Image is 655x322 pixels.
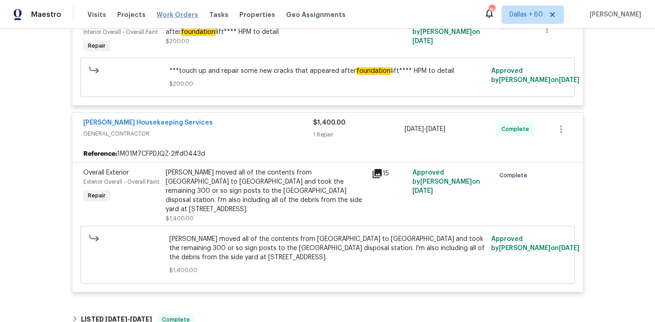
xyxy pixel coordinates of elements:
div: 766 [488,5,495,15]
span: [DATE] [426,126,445,132]
span: Tasks [209,11,228,18]
em: foundation [181,28,216,36]
span: Interior Overall - Overall Paint [83,29,158,35]
div: 1 Repair [313,130,405,139]
span: Exterior Overall - Overall Paint [83,179,159,185]
a: [PERSON_NAME] Housekeeping Services [83,120,213,126]
div: 1M01M7CFPDJQZ-2ffd0443d [72,146,583,162]
div: 15 [372,168,407,179]
span: Maestro [31,10,61,19]
span: ***touch up and repair some new cracks that appeared after lift**** HPM to detail [169,66,486,76]
span: Properties [239,10,275,19]
span: - [405,125,445,134]
span: [DATE] [412,188,433,194]
span: Approved by [PERSON_NAME] on [412,169,480,194]
div: [PERSON_NAME] moved all of the contents from [GEOGRAPHIC_DATA] to [GEOGRAPHIC_DATA] and took the ... [166,168,366,214]
span: Approved by [PERSON_NAME] on [491,68,579,83]
span: [PERSON_NAME] [586,10,641,19]
span: [DATE] [559,77,579,83]
span: Repair [84,191,109,200]
span: [DATE] [559,245,579,251]
span: $1,400.00 [166,216,194,221]
b: Reference: [83,149,117,158]
span: [DATE] [405,126,424,132]
span: Geo Assignments [286,10,346,19]
span: Complete [499,171,531,180]
span: Dallas + 60 [509,10,543,19]
span: Approved by [PERSON_NAME] on [491,236,579,251]
span: Visits [87,10,106,19]
span: $1,400.00 [169,266,486,275]
span: $200.00 [166,38,189,44]
span: Complete [501,125,533,134]
span: Projects [117,10,146,19]
span: $200.00 [169,79,486,88]
span: Overall Exterior [83,169,129,176]
span: $1,400.00 [313,120,346,126]
span: Repair [84,41,109,50]
span: [DATE] [412,38,433,44]
em: foundation [356,67,391,75]
span: GENERAL_CONTRACTOR [83,129,313,138]
span: Work Orders [157,10,198,19]
span: [PERSON_NAME] moved all of the contents from [GEOGRAPHIC_DATA] to [GEOGRAPHIC_DATA] and took the ... [169,235,486,262]
span: Approved by [PERSON_NAME] on [412,20,480,44]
